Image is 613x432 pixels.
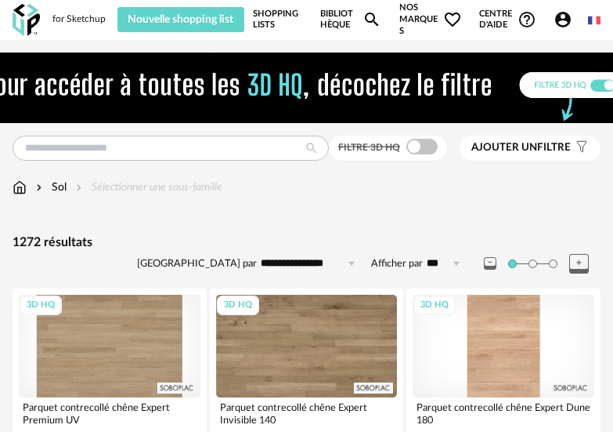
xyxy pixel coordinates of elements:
img: svg+xml;base64,PHN2ZyB3aWR0aD0iMTYiIGhlaWdodD0iMTciIHZpZXdCb3g9IjAgMCAxNiAxNyIgZmlsbD0ibm9uZSIgeG... [13,180,27,195]
div: 3D HQ [413,296,456,315]
span: Nouvelle shopping list [128,14,233,25]
button: Ajouter unfiltre Filter icon [460,136,600,161]
span: Account Circle icon [554,10,572,29]
span: Account Circle icon [554,10,579,29]
div: 3D HQ [217,296,259,315]
span: filtre [471,141,571,154]
div: 3D HQ [20,296,62,315]
span: Heart Outline icon [443,10,462,29]
span: Centre d'aideHelp Circle Outline icon [479,9,536,31]
div: Parquet contrecollé chêne Expert Dune 180 [413,398,594,429]
span: Nos marques [399,2,462,37]
span: Filtre 3D HQ [338,143,400,152]
span: Help Circle Outline icon [517,10,536,29]
a: BibliothèqueMagnify icon [320,2,382,37]
span: Ajouter un [471,142,537,153]
span: Magnify icon [362,10,381,29]
img: fr [588,14,600,27]
button: Nouvelle shopping list [117,7,244,32]
div: 1272 résultats [13,234,600,251]
a: Shopping Lists [253,2,303,37]
img: svg+xml;base64,PHN2ZyB3aWR0aD0iMTYiIGhlaWdodD0iMTYiIHZpZXdCb3g9IjAgMCAxNiAxNiIgZmlsbD0ibm9uZSIgeG... [33,180,45,195]
div: for Sketchup [52,13,106,26]
div: Parquet contrecollé chêne Expert Premium UV [19,398,200,429]
label: Afficher par [371,257,423,270]
div: Parquet contrecollé chêne Expert Invisible 140 [216,398,398,429]
img: OXP [13,4,40,36]
div: Sol [33,180,67,195]
label: [GEOGRAPHIC_DATA] par [137,257,257,270]
span: Filter icon [571,141,589,154]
